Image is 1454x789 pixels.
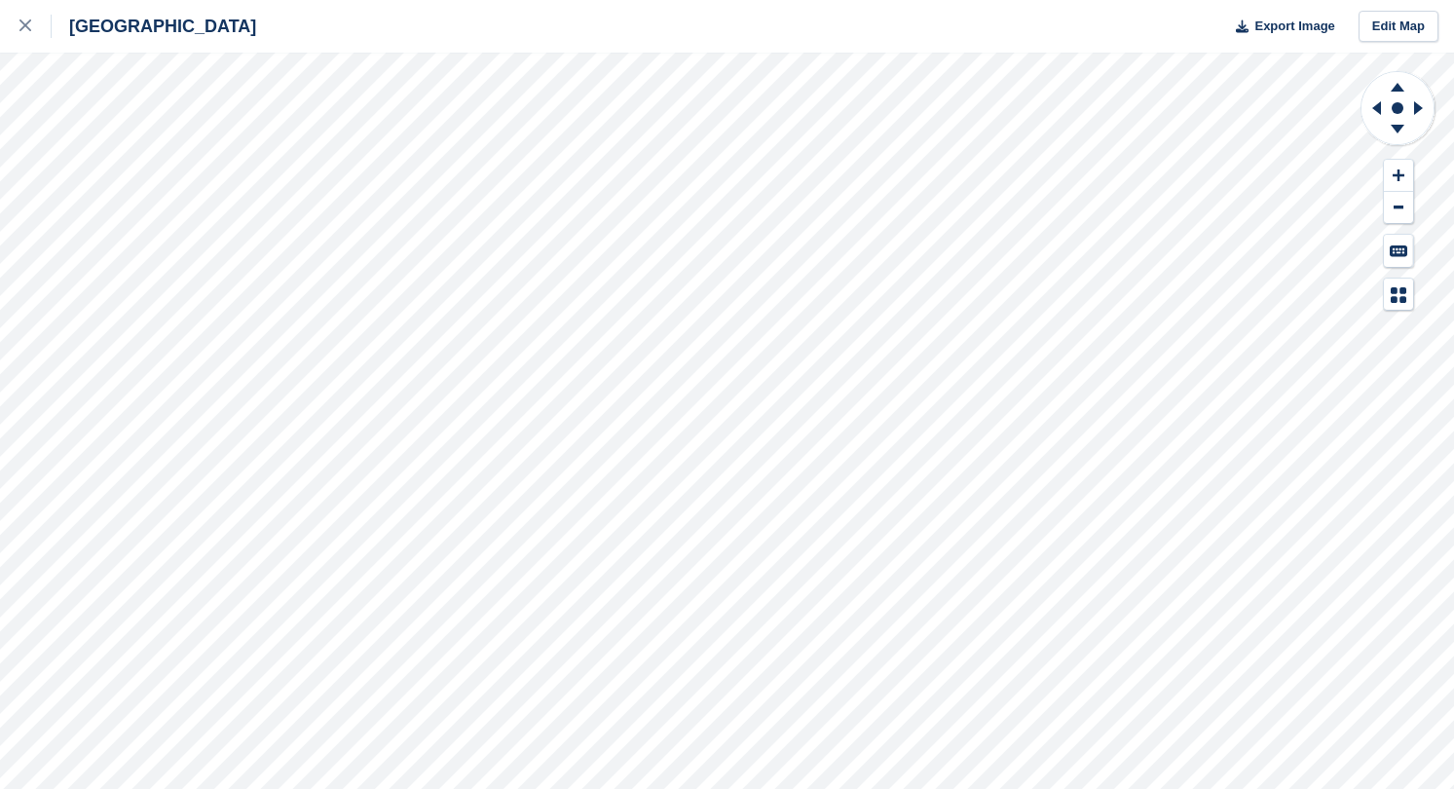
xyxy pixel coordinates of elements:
button: Export Image [1224,11,1335,43]
button: Zoom In [1384,160,1413,192]
button: Zoom Out [1384,192,1413,224]
div: [GEOGRAPHIC_DATA] [52,15,256,38]
button: Keyboard Shortcuts [1384,235,1413,267]
button: Map Legend [1384,279,1413,311]
a: Edit Map [1359,11,1438,43]
span: Export Image [1254,17,1334,36]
